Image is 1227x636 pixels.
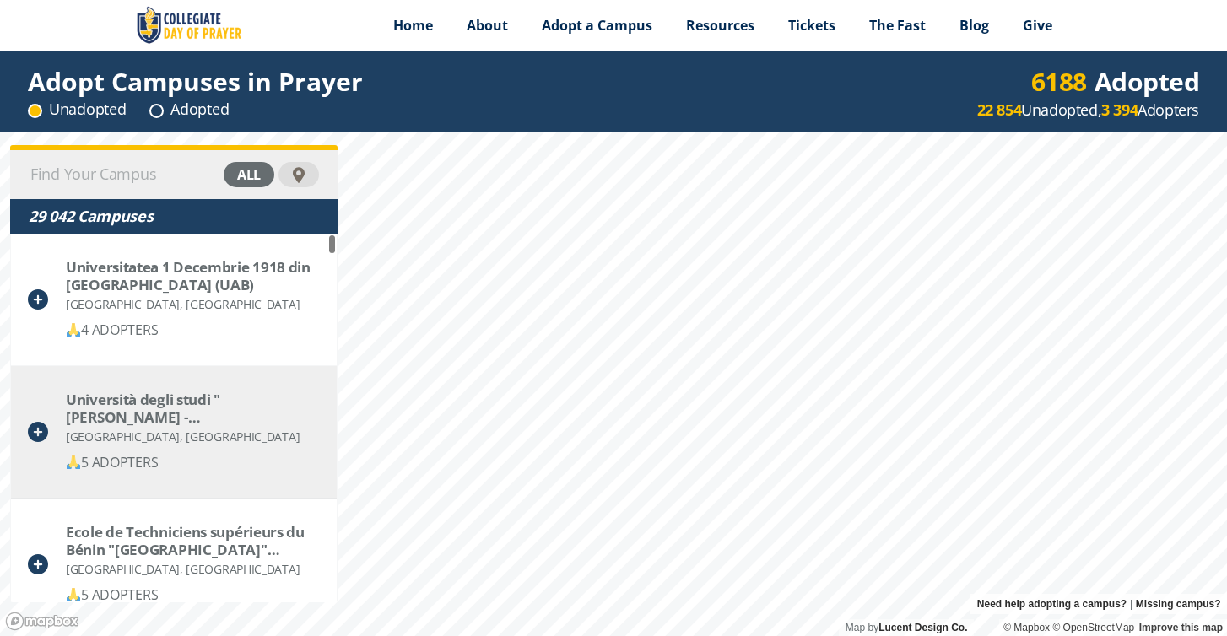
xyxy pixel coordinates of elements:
a: Home [376,4,450,46]
a: Adopt a Campus [525,4,669,46]
div: 5 ADOPTERS [66,585,319,606]
img: 🙏 [67,323,80,337]
div: [GEOGRAPHIC_DATA], [GEOGRAPHIC_DATA] [66,426,319,447]
div: Adopted [1031,71,1200,92]
a: Give [1006,4,1069,46]
a: Blog [943,4,1006,46]
img: 🙏 [67,588,80,601]
strong: 3 394 [1101,100,1138,120]
div: | [970,594,1227,614]
div: Adopted [149,99,229,120]
div: 29 042 Campuses [29,206,319,227]
a: Missing campus? [1136,594,1221,614]
div: Unadopted, Adopters [977,100,1199,121]
a: OpenStreetMap [1052,622,1134,633]
div: Adopt Campuses in Prayer [28,71,363,92]
div: Universitatea 1 Decembrie 1918 din Alba Iulia (UAB) [66,258,319,294]
img: 🙏 [67,455,80,469]
a: Tickets [771,4,852,46]
div: Unadopted [28,99,126,120]
a: Need help adopting a campus? [977,594,1127,614]
input: Find Your Campus [29,163,219,186]
span: Blog [959,16,989,35]
div: 5 ADOPTERS [66,452,319,473]
span: Tickets [788,16,835,35]
span: The Fast [869,16,926,35]
a: About [450,4,525,46]
div: 4 ADOPTERS [66,320,319,341]
a: Mapbox [1003,622,1050,633]
div: Ecole de Techniciens supérieurs du Bénin "Université de La Grace" (ECO.TE.S Bénin) [66,523,319,558]
a: Mapbox logo [5,612,79,631]
strong: 22 854 [977,100,1022,120]
div: [GEOGRAPHIC_DATA], [GEOGRAPHIC_DATA] [66,294,319,315]
a: The Fast [852,4,943,46]
div: [GEOGRAPHIC_DATA], [GEOGRAPHIC_DATA] [66,558,319,579]
a: Lucent Design Co. [878,622,967,633]
span: About [467,16,508,35]
span: Home [393,16,433,35]
a: Improve this map [1139,622,1223,633]
div: all [224,162,274,187]
div: Map by [839,619,974,636]
div: Università degli studi "Gabriele d'Annunzio" Chieti - Pescara (Ud'A) [66,391,319,426]
div: 6188 [1031,71,1087,92]
span: Give [1023,16,1052,35]
span: Resources [686,16,754,35]
a: Resources [669,4,771,46]
span: Adopt a Campus [542,16,652,35]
